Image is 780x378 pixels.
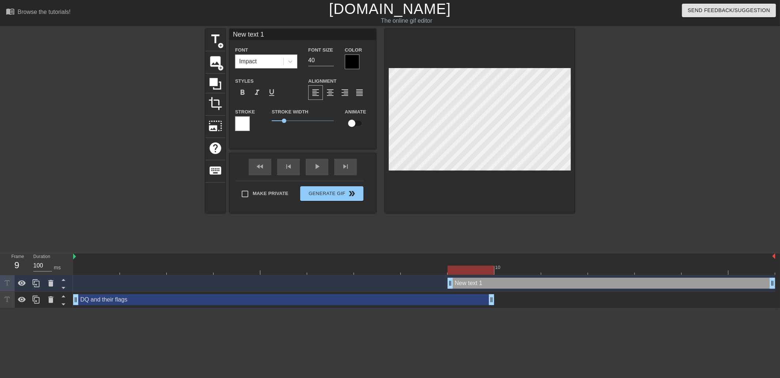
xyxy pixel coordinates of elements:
span: Make Private [253,190,289,197]
span: photo_size_select_large [208,119,222,133]
label: Stroke Width [272,108,308,116]
div: ms [54,264,61,272]
label: Duration [33,255,50,259]
label: Font Size [308,46,333,54]
a: Browse the tutorials! [6,7,71,18]
label: Stroke [235,108,255,116]
span: skip_previous [284,162,293,171]
div: The online gif editor [264,16,550,25]
span: format_underline [267,88,276,97]
label: Styles [235,78,254,85]
span: skip_next [341,162,350,171]
span: image [208,55,222,68]
span: format_align_right [340,88,349,97]
span: format_align_justify [355,88,364,97]
span: format_align_left [311,88,320,97]
span: add_circle [218,42,224,49]
div: Impact [239,57,257,66]
span: format_align_center [326,88,335,97]
span: format_bold [238,88,247,97]
span: double_arrow [348,189,357,198]
label: Font [235,46,248,54]
span: add_circle [218,65,224,71]
span: keyboard [208,164,222,177]
span: play_arrow [313,162,321,171]
div: 10 [495,264,502,271]
span: Send Feedback/Suggestion [688,6,770,15]
span: menu_book [6,7,15,16]
span: drag_handle [488,296,495,303]
button: Send Feedback/Suggestion [682,4,776,17]
img: bound-end.png [772,253,775,259]
div: Frame [6,253,28,274]
a: [DOMAIN_NAME] [329,1,451,17]
span: drag_handle [446,280,454,287]
span: Generate Gif [303,189,361,198]
div: Browse the tutorials! [18,9,71,15]
span: drag_handle [769,280,776,287]
label: Animate [345,108,366,116]
span: help [208,141,222,155]
label: Alignment [308,78,336,85]
div: 9 [11,259,22,272]
span: title [208,32,222,46]
button: Generate Gif [300,186,363,201]
span: crop [208,97,222,111]
span: drag_handle [72,296,79,303]
span: format_italic [253,88,261,97]
span: fast_rewind [256,162,264,171]
label: Color [345,46,362,54]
